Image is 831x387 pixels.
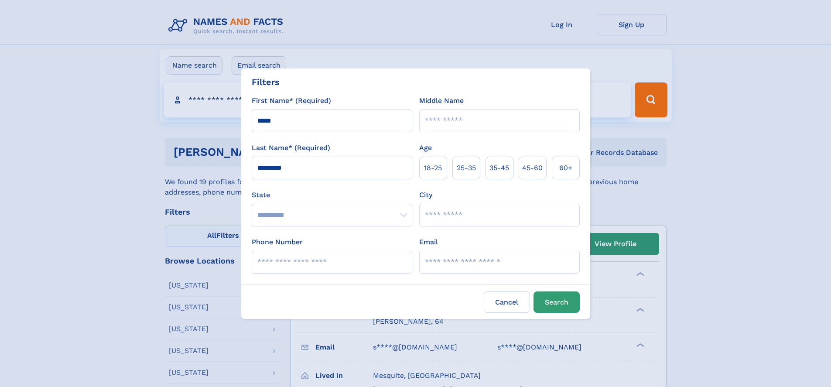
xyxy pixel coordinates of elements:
[419,96,464,106] label: Middle Name
[252,237,303,247] label: Phone Number
[419,237,438,247] label: Email
[559,163,572,173] span: 60+
[489,163,509,173] span: 35‑45
[252,75,280,89] div: Filters
[424,163,442,173] span: 18‑25
[252,96,331,106] label: First Name* (Required)
[522,163,543,173] span: 45‑60
[484,291,530,313] label: Cancel
[419,190,432,200] label: City
[252,143,330,153] label: Last Name* (Required)
[419,143,432,153] label: Age
[533,291,580,313] button: Search
[457,163,476,173] span: 25‑35
[252,190,412,200] label: State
